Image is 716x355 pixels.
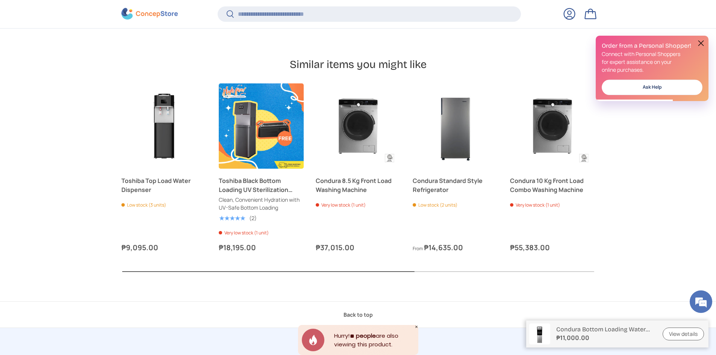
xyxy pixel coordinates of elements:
a: Toshiba Top Load Water Dispenser [121,83,206,168]
p: Connect with Personal Shoppers for expert assistance on your online purchases. [602,50,702,74]
strong: ₱11,000.00 [556,333,654,342]
div: Close [415,325,418,329]
a: Condura 10 Kg Front Load Combo Washing Machine [510,83,595,168]
a: Toshiba Black Bottom Loading UV Sterilization Water Dispenser [219,176,304,194]
a: Toshiba Black Bottom Loading UV Sterilization Water Dispenser [219,83,304,168]
a: Condura 8.5 Kg Front Load Washing Machine [316,83,401,168]
p: Condura Bottom Loading Water Dispenser [556,326,654,333]
a: Condura 8.5 Kg Front Load Washing Machine [316,176,401,194]
a: Ask Help [602,80,702,95]
h2: Similar items you might like [121,57,595,71]
a: Condura Standard Style Refrigerator [413,176,498,194]
a: View details [663,328,704,341]
a: Condura 10 Kg Front Load Combo Washing Machine [510,176,595,194]
h2: Order from a Personal Shopper! [602,42,702,50]
a: Toshiba Top Load Water Dispenser [121,176,206,194]
a: Condura Standard Style Refrigerator [413,83,498,168]
img: ConcepStore [121,8,178,20]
